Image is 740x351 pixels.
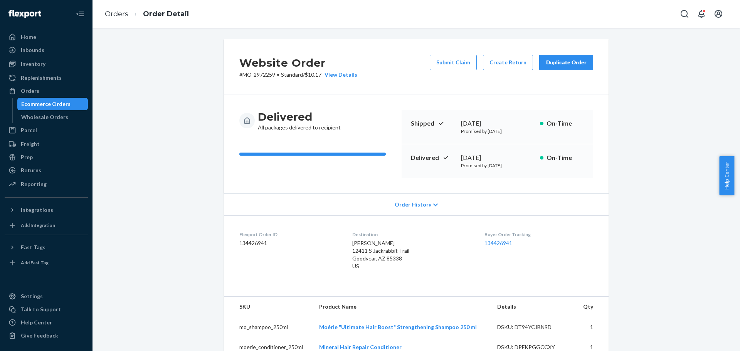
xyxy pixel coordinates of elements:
p: Promised by [DATE] [461,162,534,169]
div: Help Center [21,319,52,326]
a: Moérie "Ultimate Hair Boost" Strengthening Shampoo 250 ml [319,324,477,330]
dd: 134426941 [239,239,340,247]
p: Promised by [DATE] [461,128,534,134]
div: Add Integration [21,222,55,228]
a: Orders [105,10,128,18]
p: Shipped [411,119,455,128]
a: Help Center [5,316,88,329]
a: Inbounds [5,44,88,56]
span: Order History [395,201,431,208]
div: Give Feedback [21,332,58,339]
div: Prep [21,153,33,161]
th: SKU [224,297,313,317]
th: Details [491,297,576,317]
div: Talk to Support [21,306,61,313]
a: Ecommerce Orders [17,98,88,110]
dt: Flexport Order ID [239,231,340,238]
h3: Delivered [258,110,341,124]
div: Inventory [21,60,45,68]
div: Parcel [21,126,37,134]
div: Orders [21,87,39,95]
button: Open account menu [711,6,726,22]
span: • [277,71,279,78]
button: Close Navigation [72,6,88,22]
div: Inbounds [21,46,44,54]
div: Ecommerce Orders [21,100,71,108]
h2: Website Order [239,55,357,71]
ol: breadcrumbs [99,3,195,25]
button: View Details [321,71,357,79]
button: Give Feedback [5,329,88,342]
a: Settings [5,290,88,302]
button: Submit Claim [430,55,477,70]
a: Orders [5,85,88,97]
button: Integrations [5,204,88,216]
div: Wholesale Orders [21,113,68,121]
a: Reporting [5,178,88,190]
p: Delivered [411,153,455,162]
span: Standard [281,71,303,78]
span: [PERSON_NAME] 12411 S Jackrabbit Trail Goodyear, AZ 85338 US [352,240,409,269]
td: mo_shampoo_250ml [224,317,313,338]
a: 134426941 [484,240,512,246]
th: Product Name [313,297,491,317]
button: Create Return [483,55,533,70]
dt: Buyer Order Tracking [484,231,593,238]
div: Fast Tags [21,244,45,251]
div: DSKU: DPFKPGGCCXY [497,343,570,351]
a: Wholesale Orders [17,111,88,123]
a: Inventory [5,58,88,70]
a: Talk to Support [5,303,88,316]
a: Parcel [5,124,88,136]
a: Replenishments [5,72,88,84]
div: [DATE] [461,119,534,128]
a: Returns [5,164,88,176]
div: Freight [21,140,40,148]
dt: Destination [352,231,472,238]
th: Qty [575,297,609,317]
div: Settings [21,292,43,300]
div: Add Fast Tag [21,259,49,266]
div: All packages delivered to recipient [258,110,341,131]
div: Integrations [21,206,53,214]
button: Open Search Box [677,6,692,22]
a: Mineral Hair Repair Conditioner [319,344,402,350]
p: On-Time [547,119,584,128]
button: Duplicate Order [539,55,593,70]
a: Order Detail [143,10,189,18]
a: Prep [5,151,88,163]
div: Home [21,33,36,41]
div: [DATE] [461,153,534,162]
div: Duplicate Order [546,59,587,66]
button: Open notifications [694,6,709,22]
p: On-Time [547,153,584,162]
div: Replenishments [21,74,62,82]
img: Flexport logo [8,10,41,18]
button: Help Center [719,156,734,195]
a: Add Integration [5,219,88,232]
button: Fast Tags [5,241,88,254]
a: Freight [5,138,88,150]
div: Returns [21,166,41,174]
a: Add Fast Tag [5,257,88,269]
td: 1 [575,317,609,338]
div: DSKU: DT94YCJBN9D [497,323,570,331]
p: # MO-2972259 / $10.17 [239,71,357,79]
a: Home [5,31,88,43]
div: Reporting [21,180,47,188]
